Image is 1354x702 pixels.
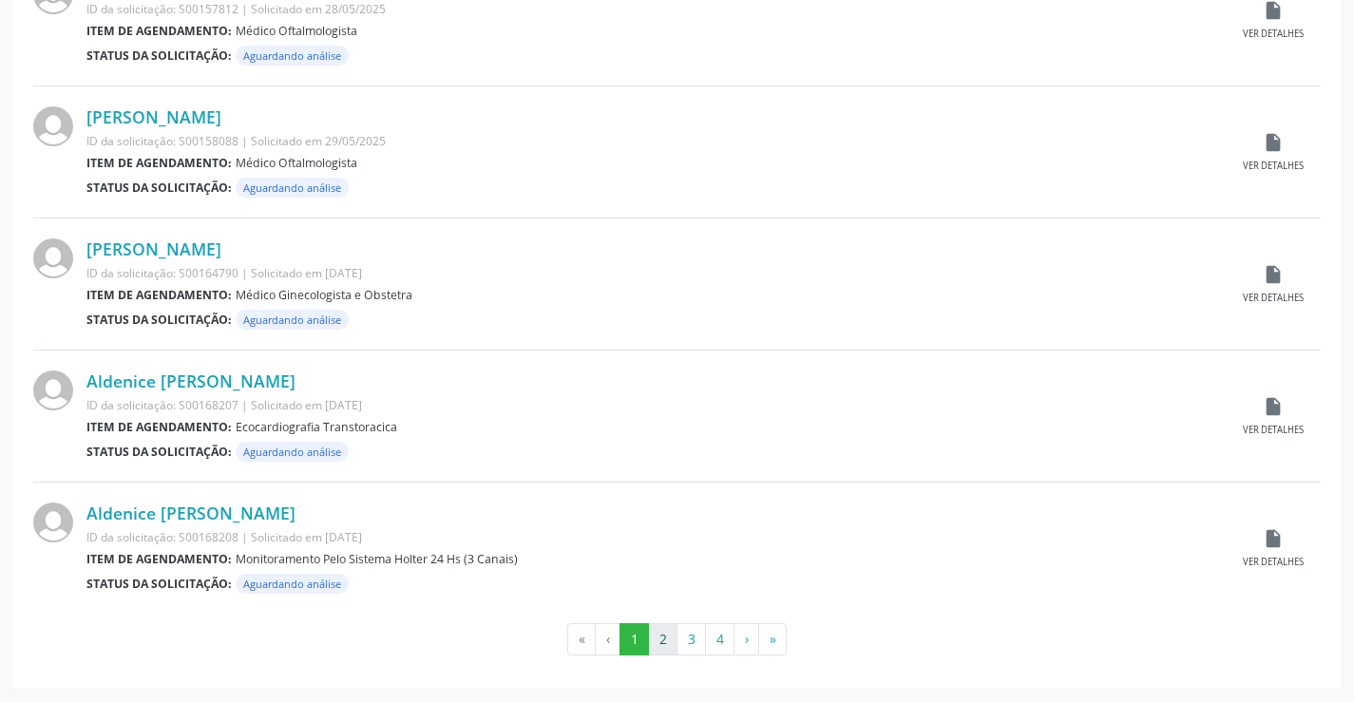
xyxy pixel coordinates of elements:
span: Aguardando análise [236,442,349,462]
button: Go to page 4 [705,623,734,655]
ul: Pagination [33,623,1321,655]
span: Monitoramento Pelo Sistema Holter 24 Hs (3 Canais) [236,551,518,567]
b: Status da solicitação: [86,180,232,196]
div: Ver detalhes [1243,28,1304,41]
img: img [33,370,73,410]
div: Ver detalhes [1243,292,1304,305]
b: Item de agendamento: [86,23,232,39]
button: Go to page 1 [620,623,649,655]
b: Item de agendamento: [86,155,232,171]
b: Status da solicitação: [86,312,232,328]
b: Item de agendamento: [86,287,232,303]
a: Aldenice [PERSON_NAME] [86,370,296,391]
img: img [33,106,73,146]
i: insert_drive_file [1263,264,1284,285]
b: Item de agendamento: [86,419,232,435]
span: Solicitado em [DATE] [251,397,362,413]
span: Ecocardiografia Transtoracica [236,419,397,435]
i: insert_drive_file [1263,396,1284,417]
button: Go to page 3 [677,623,706,655]
button: Go to next page [734,623,759,655]
a: [PERSON_NAME] [86,238,221,259]
b: Status da solicitação: [86,444,232,460]
div: Ver detalhes [1243,160,1304,173]
img: img [33,503,73,542]
span: ID da solicitação: S00168208 | [86,529,248,545]
span: Aguardando análise [236,310,349,330]
span: Solicitado em [DATE] [251,529,362,545]
span: Médico Oftalmologista [236,23,357,39]
span: Solicitado em 28/05/2025 [251,1,386,17]
span: Aguardando análise [236,574,349,594]
span: ID da solicitação: S00168207 | [86,397,248,413]
i: insert_drive_file [1263,528,1284,549]
div: Ver detalhes [1243,556,1304,569]
button: Go to last page [758,623,787,655]
img: img [33,238,73,278]
span: Médico Oftalmologista [236,155,357,171]
span: ID da solicitação: S00164790 | [86,265,248,281]
a: Aldenice [PERSON_NAME] [86,503,296,523]
i: insert_drive_file [1263,132,1284,153]
b: Item de agendamento: [86,551,232,567]
span: Solicitado em 29/05/2025 [251,133,386,149]
span: ID da solicitação: S00158088 | [86,133,248,149]
b: Status da solicitação: [86,576,232,592]
span: Médico Ginecologista e Obstetra [236,287,412,303]
span: ID da solicitação: S00157812 | [86,1,248,17]
span: Solicitado em [DATE] [251,265,362,281]
span: Aguardando análise [236,178,349,198]
b: Status da solicitação: [86,47,232,64]
button: Go to page 2 [648,623,677,655]
span: Aguardando análise [236,46,349,66]
div: Ver detalhes [1243,424,1304,437]
a: [PERSON_NAME] [86,106,221,127]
